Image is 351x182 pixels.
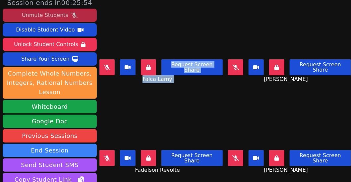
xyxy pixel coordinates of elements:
[161,59,223,75] button: Request Screen Share
[3,67,97,99] button: Complete Whole Numbers, Integers, Rational Numbers Lesson
[3,9,97,22] button: Unmute Students
[290,59,351,75] button: Request Screen Share
[3,23,97,36] button: Disable Student Video
[290,150,351,166] button: Request Screen Share
[264,75,310,83] span: [PERSON_NAME]
[264,166,310,174] span: [PERSON_NAME]
[3,129,97,143] a: Previous Sessions
[143,75,174,83] span: Faica Lamy
[21,54,70,64] div: Share Your Screen
[3,38,97,51] button: Unlock Student Controls
[3,144,97,157] button: End Session
[161,150,223,166] button: Request Screen Share
[16,25,75,35] div: Disable Student Video
[14,39,78,50] div: Unlock Student Controls
[3,100,97,113] button: Whiteboard
[22,10,68,21] div: Unmute Students
[3,52,97,66] button: Share Your Screen
[135,166,182,174] span: Fadelson Revolte
[3,158,97,172] button: Send Student SMS
[3,115,97,128] a: Google Doc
